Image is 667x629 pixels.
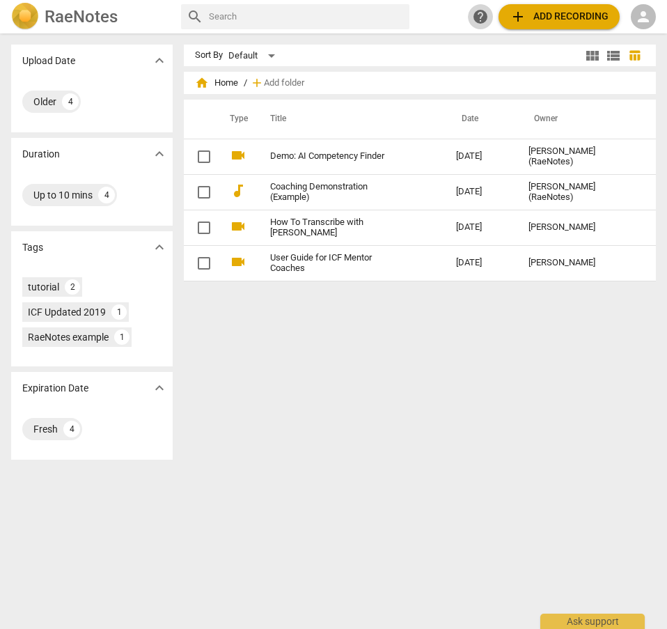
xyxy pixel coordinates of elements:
[219,100,253,139] th: Type
[33,188,93,202] div: Up to 10 mins
[510,8,609,25] span: Add recording
[445,100,517,139] th: Date
[244,78,247,88] span: /
[65,279,80,295] div: 2
[230,218,246,235] span: videocam
[528,222,630,233] div: [PERSON_NAME]
[114,329,130,345] div: 1
[582,45,603,66] button: Tile view
[517,100,641,139] th: Owner
[62,93,79,110] div: 4
[187,8,203,25] span: search
[499,4,620,29] button: Upload
[468,4,493,29] a: Help
[195,50,223,61] div: Sort By
[195,76,209,90] span: home
[63,421,80,437] div: 4
[28,305,106,319] div: ICF Updated 2019
[635,8,652,25] span: person
[33,422,58,436] div: Fresh
[540,614,645,629] div: Ask support
[111,304,127,320] div: 1
[22,147,60,162] p: Duration
[28,330,109,344] div: RaeNotes example
[230,147,246,164] span: videocam
[209,6,405,28] input: Search
[472,8,489,25] span: help
[628,49,641,62] span: table_chart
[445,245,517,281] td: [DATE]
[22,381,88,396] p: Expiration Date
[250,76,264,90] span: add
[270,217,407,238] a: How To Transcribe with [PERSON_NAME]
[230,183,246,199] span: audiotrack
[528,182,630,203] div: [PERSON_NAME] (RaeNotes)
[228,45,280,67] div: Default
[45,7,118,26] h2: RaeNotes
[22,240,43,255] p: Tags
[151,146,168,162] span: expand_more
[605,47,622,64] span: view_list
[98,187,115,203] div: 4
[151,239,168,256] span: expand_more
[584,47,601,64] span: view_module
[149,50,170,71] button: Show more
[603,45,624,66] button: List view
[33,95,56,109] div: Older
[445,210,517,245] td: [DATE]
[151,380,168,396] span: expand_more
[528,146,630,167] div: [PERSON_NAME] (RaeNotes)
[195,76,238,90] span: Home
[510,8,526,25] span: add
[445,139,517,174] td: [DATE]
[22,54,75,68] p: Upload Date
[149,237,170,258] button: Show more
[270,151,407,162] a: Demo: AI Competency Finder
[28,280,59,294] div: tutorial
[149,143,170,164] button: Show more
[11,3,39,31] img: Logo
[151,52,168,69] span: expand_more
[445,174,517,210] td: [DATE]
[253,100,446,139] th: Title
[624,45,645,66] button: Table view
[270,182,407,203] a: Coaching Demonstration (Example)
[149,378,170,398] button: Show more
[264,78,304,88] span: Add folder
[230,254,246,270] span: videocam
[528,258,630,268] div: [PERSON_NAME]
[11,3,170,31] a: LogoRaeNotes
[270,253,407,274] a: User Guide for ICF Mentor Coaches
